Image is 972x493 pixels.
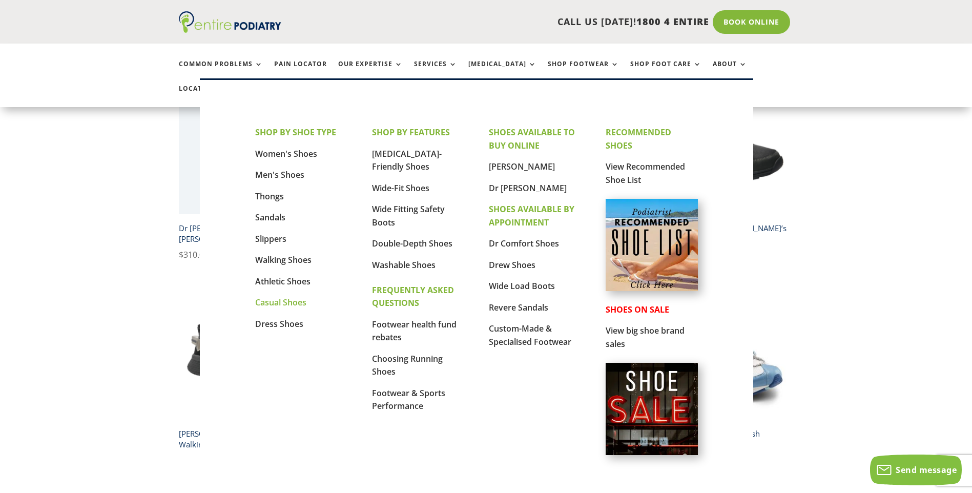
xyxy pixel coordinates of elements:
[372,284,454,309] strong: FREQUENTLY ASKED QUESTIONS
[870,455,962,485] button: Send message
[255,127,336,138] strong: SHOP BY SHOE TYPE
[489,182,567,194] a: Dr [PERSON_NAME]
[606,325,685,350] a: View big shoe brand sales
[179,79,315,262] a: jack dr comfort blue mens casual athletic shoe entire podiatryDr [PERSON_NAME] – [PERSON_NAME] Me...
[372,203,445,228] a: Wide Fitting Safety Boots
[255,254,312,265] a: Walking Shoes
[255,169,304,180] a: Men's Shoes
[489,259,535,271] a: Drew Shoes
[179,25,281,35] a: Entire Podiatry
[179,249,209,260] bdi: 310.00
[255,212,285,223] a: Sandals
[489,238,559,249] a: Dr Comfort Shoes
[606,127,671,151] strong: RECOMMENDED SHOES
[372,238,452,249] a: Double-Depth Shoes
[179,425,315,454] h2: [PERSON_NAME] – Bestie Women’s Walking Shoe
[179,219,315,248] h2: Dr [PERSON_NAME] – [PERSON_NAME] Men’s Athletic Shoe
[255,191,284,202] a: Thongs
[489,161,555,172] a: [PERSON_NAME]
[372,127,450,138] strong: SHOP BY FEATURES
[179,79,315,215] img: jack dr comfort blue mens casual athletic shoe entire podiatry
[372,259,436,271] a: Washable Shoes
[713,10,790,34] a: Book Online
[255,233,286,244] a: Slippers
[606,283,698,293] a: Podiatrist Recommended Shoe List Australia
[372,387,445,412] a: Footwear & Sports Performance
[713,60,747,83] a: About
[548,60,619,83] a: Shop Footwear
[255,318,303,330] a: Dress Shoes
[179,284,315,420] img: bestie drew shoe athletic walking shoe entire podiatry
[179,284,315,454] a: bestie drew shoe athletic walking shoe entire podiatry[PERSON_NAME] – Bestie Women’s Walking Shoe
[179,11,281,33] img: logo (1)
[179,60,263,83] a: Common Problems
[372,148,442,173] a: [MEDICAL_DATA]-Friendly Shoes
[489,280,555,292] a: Wide Load Boots
[606,199,698,291] img: podiatrist-recommended-shoe-list-australia-entire-podiatry
[338,60,403,83] a: Our Expertise
[489,127,575,151] strong: SHOES AVAILABLE TO BUY ONLINE
[179,249,183,260] span: $
[489,302,548,313] a: Revere Sandals
[606,363,698,455] img: shoe-sale-australia-entire-podiatry
[179,85,230,107] a: Locations
[255,276,311,287] a: Athletic Shoes
[896,464,957,476] span: Send message
[372,353,443,378] a: Choosing Running Shoes
[606,447,698,457] a: Shoes on Sale from Entire Podiatry shoe partners
[606,304,669,315] strong: SHOES ON SALE
[372,319,457,343] a: Footwear health fund rebates
[372,182,429,194] a: Wide-Fit Shoes
[255,297,306,308] a: Casual Shoes
[414,60,457,83] a: Services
[636,15,709,28] span: 1800 4 ENTIRE
[489,203,574,228] strong: SHOES AVAILABLE BY APPOINTMENT
[274,60,327,83] a: Pain Locator
[606,161,685,186] a: View Recommended Shoe List
[468,60,536,83] a: [MEDICAL_DATA]
[255,148,317,159] a: Women's Shoes
[321,15,709,29] p: CALL US [DATE]!
[630,60,701,83] a: Shop Foot Care
[489,323,571,347] a: Custom-Made & Specialised Footwear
